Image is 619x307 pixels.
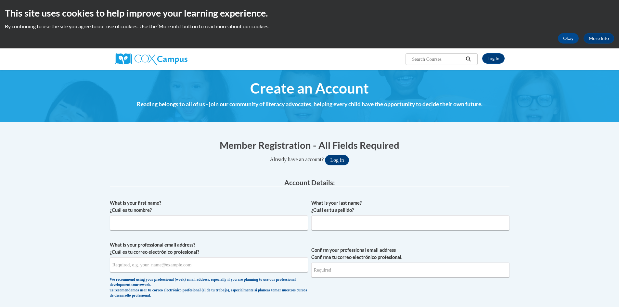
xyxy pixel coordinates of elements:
h2: This site uses cookies to help improve your learning experience. [5,6,614,19]
a: More Info [584,33,614,44]
label: What is your last name? ¿Cuál es tu apellido? [311,199,509,214]
button: Log in [325,155,349,165]
input: Metadata input [110,257,308,272]
label: What is your first name? ¿Cuál es tu nombre? [110,199,308,214]
input: Required [311,262,509,277]
input: Metadata input [311,215,509,230]
span: Create an Account [250,80,369,97]
h4: Reading belongs to all of us - join our community of literacy advocates, helping every child have... [110,100,509,109]
button: Search [463,55,473,63]
input: Metadata input [110,215,308,230]
a: Log In [482,53,505,64]
img: Cox Campus [115,53,187,65]
label: Confirm your professional email address Confirma tu correo electrónico profesional. [311,247,509,261]
input: Search Courses [411,55,463,63]
div: We recommend using your professional (work) email address, especially if you are planning to use ... [110,277,308,299]
label: What is your professional email address? ¿Cuál es tu correo electrónico profesional? [110,241,308,256]
span: Already have an account? [270,157,324,162]
button: Okay [558,33,579,44]
span: Account Details: [284,178,335,186]
h1: Member Registration - All Fields Required [110,138,509,152]
p: By continuing to use the site you agree to our use of cookies. Use the ‘More info’ button to read... [5,23,614,30]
